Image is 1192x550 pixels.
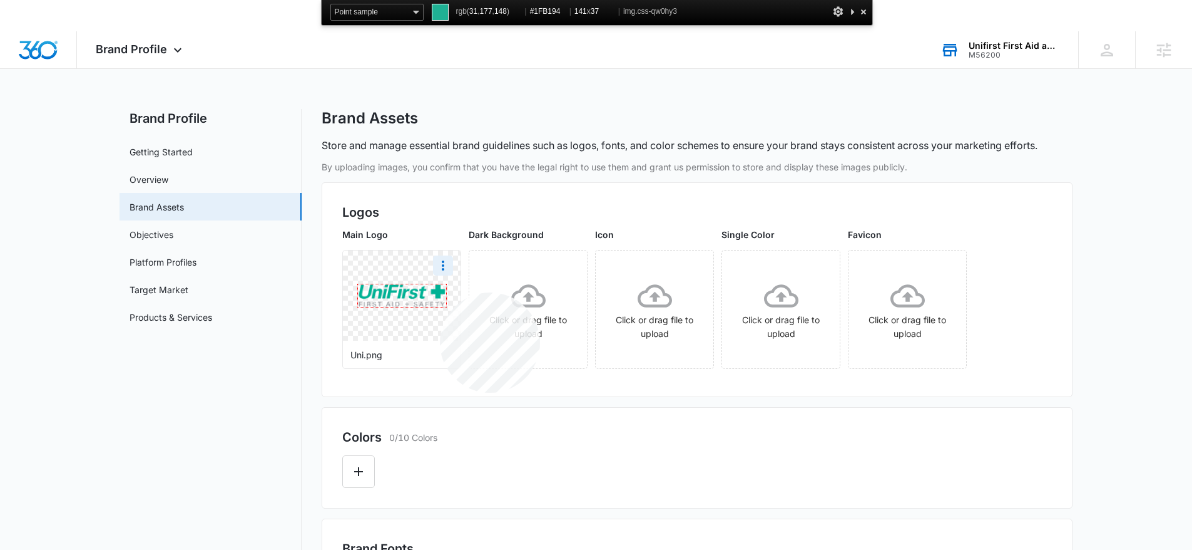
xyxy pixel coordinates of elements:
span: | [569,7,571,16]
div: account id [969,51,1060,60]
div: account name [969,41,1060,51]
a: Platform Profiles [130,256,196,269]
p: 0/10 Colors [389,431,437,444]
div: Close and Stop Picking [857,4,870,19]
p: Dark Background [469,228,588,241]
div: Collapse This Panel [847,4,857,19]
h2: Logos [342,203,1052,222]
span: rgb( , , ) [456,4,522,19]
span: Click or drag file to upload [469,251,587,368]
span: 177 [480,7,492,16]
a: Products & Services [130,311,212,324]
span: Click or drag file to upload [596,251,713,368]
p: By uploading images, you confirm that you have the legal right to use them and grant us permissio... [322,160,1072,174]
span: x [574,4,615,19]
span: 141 [574,7,587,16]
p: Store and manage essential brand guidelines such as logos, fonts, and color schemes to ensure you... [322,138,1037,153]
a: Brand Assets [130,200,184,214]
div: Click or drag file to upload [722,279,840,341]
div: Brand Profile [77,31,204,68]
button: Edit Color [342,455,375,488]
a: Overview [130,173,168,186]
a: Getting Started [130,145,193,158]
p: Single Color [721,228,840,241]
div: Click or drag file to upload [596,279,713,341]
span: 148 [494,7,507,16]
span: Click or drag file to upload [722,251,840,368]
h2: Brand Profile [120,109,302,128]
span: Brand Profile [96,43,167,56]
div: Click or drag file to upload [469,279,587,341]
h2: Colors [342,428,382,447]
a: Target Market [130,283,188,296]
button: More [433,256,453,276]
span: Click or drag file to upload [848,251,966,368]
p: Favicon [848,228,967,241]
span: | [618,7,620,16]
h1: Brand Assets [322,109,418,128]
span: 31 [469,7,477,16]
span: 37 [591,7,599,16]
p: Icon [595,228,714,241]
span: #1FB194 [530,4,566,19]
p: Main Logo [342,228,461,241]
div: Click or drag file to upload [848,279,966,341]
span: | [525,7,527,16]
p: Uni.png [350,348,453,361]
span: .css-qw0hy3 [635,7,677,16]
img: User uploaded logo [358,284,446,308]
div: Options [832,4,845,19]
span: img [623,4,677,19]
a: Objectives [130,228,173,241]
